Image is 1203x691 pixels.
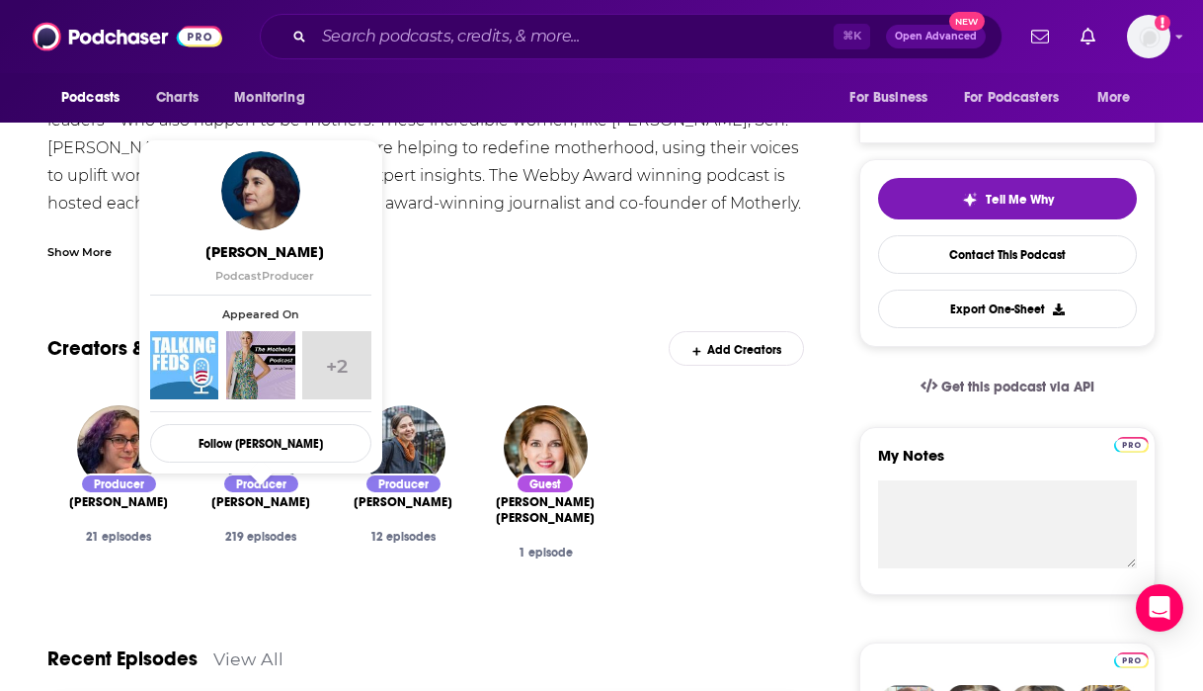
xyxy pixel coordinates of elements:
svg: Add a profile image [1155,15,1170,31]
a: View All [213,648,283,669]
a: Charts [143,79,210,117]
a: Jordan Gass-Poore [354,494,452,510]
img: The Motherly Podcast [226,331,294,399]
img: Sherry Coleman Collins [504,405,588,489]
button: open menu [220,79,330,117]
input: Search podcasts, credits, & more... [314,21,834,52]
span: [PERSON_NAME] [PERSON_NAME] [490,494,601,526]
a: [PERSON_NAME]PodcastProducer [154,242,375,283]
div: 1 episode [490,546,601,560]
img: Talking Feds [150,331,218,399]
img: Samantha Gattsek [77,405,161,489]
div: The Motherly Podcast features honest conversations about modern motherhood with inspiring leaders... [47,79,804,273]
button: open menu [47,79,145,117]
a: Get this podcast via API [905,363,1110,411]
div: Producer [364,474,442,494]
span: More [1097,84,1131,112]
span: Podcast Producer [215,269,314,283]
img: Jordan Gass-Poore [361,405,445,489]
button: tell me why sparkleTell Me Why [878,178,1137,219]
div: Guest [516,474,575,494]
div: Add Creators [669,331,804,366]
span: Logged in as sophiak [1127,15,1170,58]
button: open menu [1083,79,1156,117]
button: open menu [951,79,1087,117]
img: Podchaser Pro [1114,652,1149,668]
label: My Notes [878,446,1137,480]
div: 21 episodes [63,530,174,544]
button: Show profile menu [1127,15,1170,58]
span: For Podcasters [964,84,1059,112]
span: Get this podcast via API [941,379,1094,395]
div: Producer [80,474,158,494]
img: Jennifer Bassett [221,151,300,230]
a: Jennifer Bassett [211,494,310,510]
span: New [949,12,985,31]
div: 12 episodes [348,530,458,544]
span: [PERSON_NAME] [354,494,452,510]
a: Recent Episodes [47,647,198,671]
span: Open Advanced [895,32,977,42]
button: Follow [PERSON_NAME] [150,424,371,463]
a: Show notifications dropdown [1023,20,1057,53]
span: [PERSON_NAME] [154,242,375,261]
span: [PERSON_NAME] [211,494,310,510]
img: Podchaser Pro [1114,437,1149,453]
div: Open Intercom Messenger [1136,584,1183,632]
span: Tell Me Why [986,192,1054,208]
a: Show notifications dropdown [1073,20,1103,53]
img: Podchaser - Follow, Share and Rate Podcasts [33,18,222,55]
span: Appeared On [150,307,371,321]
a: Creators & Guests [47,336,211,361]
a: +2 [302,331,370,399]
span: [PERSON_NAME] [69,494,168,510]
a: Pro website [1114,649,1149,668]
a: Pro website [1114,434,1149,453]
span: Podcasts [61,84,120,112]
div: 219 episodes [205,530,316,544]
span: Monitoring [234,84,304,112]
img: User Profile [1127,15,1170,58]
button: Export One-Sheet [878,290,1137,328]
span: For Business [849,84,927,112]
button: open menu [836,79,952,117]
a: Contact This Podcast [878,235,1137,274]
span: Charts [156,84,199,112]
img: tell me why sparkle [962,192,978,208]
a: Sherry Coleman Collins [490,494,601,526]
a: Samantha Gattsek [69,494,168,510]
span: ⌘ K [834,24,870,49]
button: Open AdvancedNew [886,25,986,48]
div: Search podcasts, credits, & more... [260,14,1002,59]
